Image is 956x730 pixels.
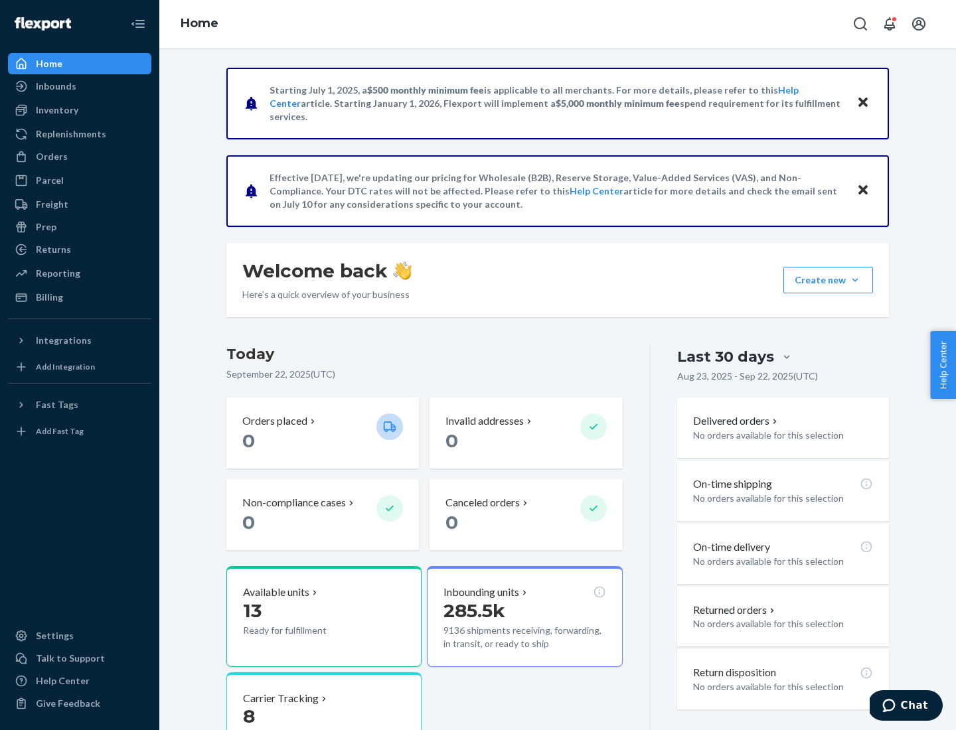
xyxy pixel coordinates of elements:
iframe: Opens a widget where you can chat to one of our agents [870,690,943,723]
span: 8 [243,705,255,727]
a: Help Center [8,670,151,692]
div: Settings [36,629,74,642]
div: Add Integration [36,361,95,372]
p: Available units [243,585,309,600]
p: No orders available for this selection [693,680,873,694]
p: Invalid addresses [445,413,524,429]
button: Close Navigation [125,11,151,37]
p: Canceled orders [445,495,520,510]
p: No orders available for this selection [693,492,873,505]
span: 13 [243,599,262,622]
button: Open Search Box [847,11,874,37]
a: Home [181,16,218,31]
div: Replenishments [36,127,106,141]
img: Flexport logo [15,17,71,31]
button: Inbounding units285.5k9136 shipments receiving, forwarding, in transit, or ready to ship [427,566,622,667]
button: Open notifications [876,11,903,37]
a: Parcel [8,170,151,191]
span: $500 monthly minimum fee [367,84,484,96]
h3: Today [226,344,623,365]
a: Inbounds [8,76,151,97]
a: Help Center [570,185,623,196]
button: Non-compliance cases 0 [226,479,419,550]
button: Available units13Ready for fulfillment [226,566,422,667]
button: Canceled orders 0 [430,479,622,550]
a: Inventory [8,100,151,121]
span: 0 [445,511,458,534]
div: Reporting [36,267,80,280]
p: Return disposition [693,665,776,680]
p: Orders placed [242,413,307,429]
button: Talk to Support [8,648,151,669]
button: Orders placed 0 [226,398,419,469]
p: No orders available for this selection [693,555,873,568]
p: Here’s a quick overview of your business [242,288,412,301]
div: Billing [36,291,63,304]
div: Returns [36,243,71,256]
a: Orders [8,146,151,167]
a: Returns [8,239,151,260]
p: Starting July 1, 2025, a is applicable to all merchants. For more details, please refer to this a... [270,84,844,123]
span: 0 [445,429,458,452]
p: 9136 shipments receiving, forwarding, in transit, or ready to ship [443,624,605,650]
div: Last 30 days [677,346,774,367]
a: Replenishments [8,123,151,145]
button: Close [854,94,872,113]
div: Talk to Support [36,652,105,665]
button: Fast Tags [8,394,151,415]
div: Add Fast Tag [36,425,84,437]
div: Inventory [36,104,78,117]
div: Prep [36,220,56,234]
ol: breadcrumbs [170,5,229,43]
button: Close [854,181,872,200]
div: Orders [36,150,68,163]
a: Add Integration [8,356,151,378]
a: Reporting [8,263,151,284]
h1: Welcome back [242,259,412,283]
p: On-time shipping [693,476,772,492]
a: Freight [8,194,151,215]
p: No orders available for this selection [693,617,873,630]
button: Invalid addresses 0 [430,398,622,469]
div: Home [36,57,62,70]
a: Billing [8,287,151,308]
button: Give Feedback [8,693,151,714]
div: Give Feedback [36,697,100,710]
div: Parcel [36,174,64,187]
button: Integrations [8,330,151,351]
div: Freight [36,198,68,211]
span: $5,000 monthly minimum fee [556,98,680,109]
button: Returned orders [693,603,777,618]
p: Inbounding units [443,585,519,600]
span: 285.5k [443,599,505,622]
p: September 22, 2025 ( UTC ) [226,368,623,381]
p: No orders available for this selection [693,429,873,442]
p: Aug 23, 2025 - Sep 22, 2025 ( UTC ) [677,370,818,383]
a: Add Fast Tag [8,421,151,442]
span: 0 [242,429,255,452]
p: Effective [DATE], we're updating our pricing for Wholesale (B2B), Reserve Storage, Value-Added Se... [270,171,844,211]
button: Open account menu [906,11,932,37]
div: Integrations [36,334,92,347]
div: Fast Tags [36,398,78,411]
a: Settings [8,625,151,646]
div: Inbounds [36,80,76,93]
button: Help Center [930,331,956,399]
p: Ready for fulfillment [243,624,366,637]
p: Non-compliance cases [242,495,346,510]
span: 0 [242,511,255,534]
p: On-time delivery [693,540,770,555]
p: Carrier Tracking [243,691,319,706]
div: Help Center [36,674,90,688]
a: Prep [8,216,151,238]
button: Delivered orders [693,413,780,429]
button: Create new [783,267,873,293]
img: hand-wave emoji [393,261,412,280]
a: Home [8,53,151,74]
